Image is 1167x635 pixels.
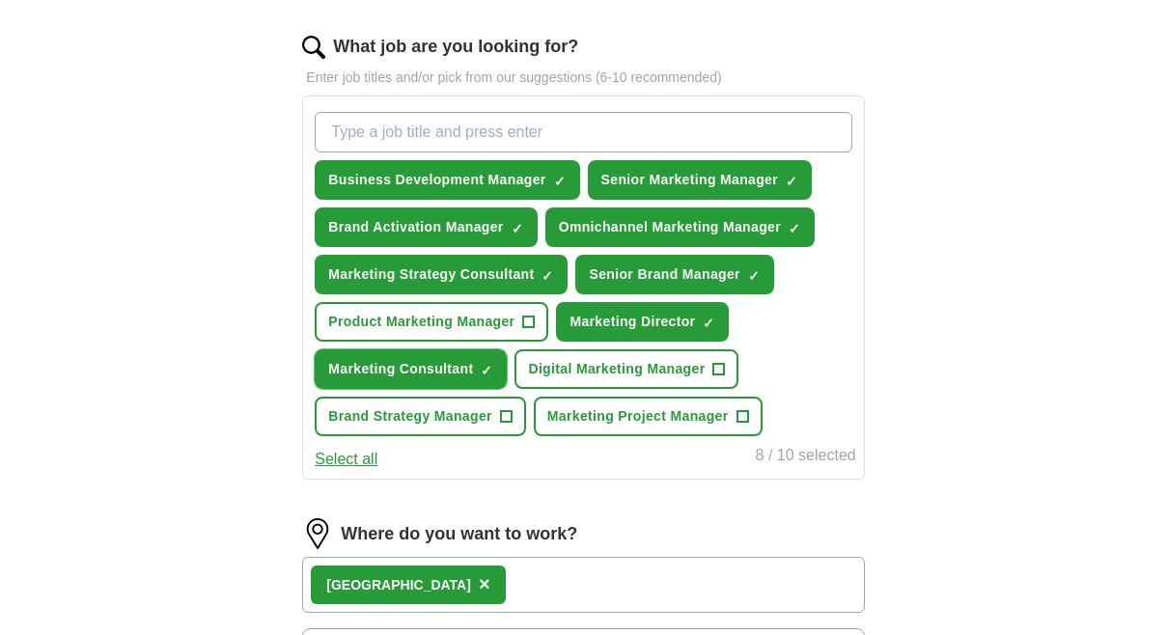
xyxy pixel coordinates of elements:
[328,406,492,427] span: Brand Strategy Manager
[601,170,778,190] span: Senior Marketing Manager
[756,444,856,471] div: 8 / 10 selected
[575,255,773,294] button: Senior Brand Manager✓
[534,397,763,436] button: Marketing Project Manager
[481,363,492,378] span: ✓
[588,160,812,200] button: Senior Marketing Manager✓
[479,570,490,599] button: ×
[315,207,537,247] button: Brand Activation Manager✓
[315,349,507,389] button: Marketing Consultant✓
[315,302,548,342] button: Product Marketing Manager
[528,359,705,379] span: Digital Marketing Manager
[328,217,503,237] span: Brand Activation Manager
[545,207,815,247] button: Omnichannel Marketing Manager✓
[328,359,473,379] span: Marketing Consultant
[328,312,514,332] span: Product Marketing Manager
[554,174,566,189] span: ✓
[547,406,729,427] span: Marketing Project Manager
[786,174,797,189] span: ✓
[589,264,739,285] span: Senior Brand Manager
[542,268,553,284] span: ✓
[514,349,738,389] button: Digital Marketing Manager
[789,221,800,236] span: ✓
[315,448,377,471] button: Select all
[748,268,760,284] span: ✓
[302,68,864,88] p: Enter job titles and/or pick from our suggestions (6-10 recommended)
[302,518,333,549] img: location.png
[328,264,534,285] span: Marketing Strategy Consultant
[328,170,545,190] span: Business Development Manager
[326,575,471,595] div: [GEOGRAPHIC_DATA]
[315,160,579,200] button: Business Development Manager✓
[341,521,577,547] label: Where do you want to work?
[570,312,695,332] span: Marketing Director
[315,112,851,152] input: Type a job title and press enter
[302,36,325,59] img: search.png
[333,34,578,60] label: What job are you looking for?
[556,302,729,342] button: Marketing Director✓
[703,316,714,331] span: ✓
[315,255,568,294] button: Marketing Strategy Consultant✓
[479,573,490,594] span: ×
[559,217,781,237] span: Omnichannel Marketing Manager
[315,397,526,436] button: Brand Strategy Manager
[512,221,523,236] span: ✓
